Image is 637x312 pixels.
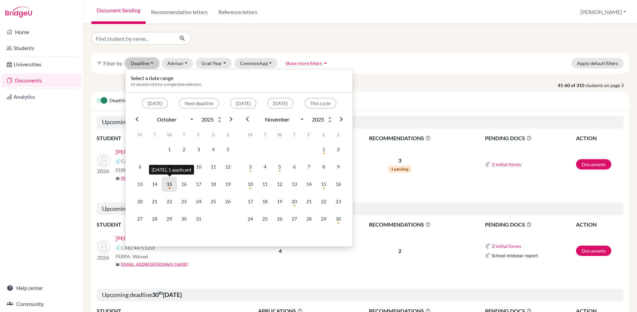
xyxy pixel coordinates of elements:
[331,142,346,157] td: 2
[316,160,331,174] td: 8
[485,162,490,167] img: Common App logo
[159,290,163,296] sup: th
[133,177,147,192] td: 13
[492,252,538,259] span: School midyear report
[576,159,611,170] a: Documents
[191,212,206,226] td: 31
[576,220,624,229] th: ACTION
[162,212,177,226] td: 29
[331,221,469,229] span: RECOMMENDATIONS
[221,127,235,142] th: S
[97,289,624,301] h5: Upcoming deadline
[5,7,32,17] img: Bridge-U
[272,194,287,209] td: 19
[1,281,82,295] a: Help center
[331,160,346,174] td: 9
[97,220,230,229] th: STUDENT
[147,212,162,226] td: 28
[121,158,155,165] span: CAID 44730250
[162,58,193,68] button: Advisor
[147,127,162,142] th: T
[97,167,110,175] p: 2026
[97,60,102,66] i: filter_list
[147,160,162,174] td: 7
[302,212,316,226] td: 28
[162,127,177,142] th: W
[1,41,82,55] a: Students
[302,177,316,192] td: 14
[97,254,110,262] p: 2026
[287,127,302,142] th: T
[97,154,110,167] img: Cappelletti, Valentina
[149,165,194,175] div: [DATE], 1 applicant
[1,90,82,103] a: Analytics
[162,194,177,209] td: 22
[133,194,147,209] td: 20
[243,127,258,142] th: M
[116,177,120,181] span: mail
[258,177,272,192] td: 11
[331,177,346,192] td: 16
[177,127,191,142] th: T
[316,177,331,192] td: 15
[131,75,201,81] h6: Select a date range
[258,127,272,142] th: T
[302,127,316,142] th: F
[125,58,159,68] button: Deadline
[287,160,302,174] td: 6
[305,98,336,108] button: This cycle
[571,58,624,68] button: Apply default filters
[1,25,82,39] a: Home
[177,177,191,192] td: 16
[206,127,221,142] th: S
[576,134,624,142] th: ACTION
[191,177,206,192] td: 17
[196,58,232,68] button: Grad Year
[179,98,219,108] button: Next deadline
[234,58,278,68] button: CommonApp
[116,253,148,260] span: FERPA
[272,160,287,174] td: 5
[177,194,191,209] td: 23
[258,194,272,209] td: 18
[492,242,521,250] button: 2 initial forms
[206,177,221,192] td: 18
[103,60,122,66] span: Filter by
[116,167,160,174] span: FERPA
[177,212,191,226] td: 30
[116,148,157,156] a: [PERSON_NAME]
[585,82,629,89] span: students on page 3
[331,194,346,209] td: 23
[286,60,322,66] span: Show more filters
[331,134,469,142] span: RECOMMENDATIONS
[272,177,287,192] td: 12
[221,177,235,192] td: 19
[280,58,334,68] button: Show more filtersarrow_drop_up
[243,160,258,174] td: 3
[109,97,149,105] span: Deadline view is on
[388,166,411,173] span: 1 pending
[577,6,629,18] button: [PERSON_NAME]
[287,212,302,226] td: 27
[267,98,293,108] button: [DATE]
[485,244,490,249] img: Common App logo
[97,240,110,254] img: Milián, Mariana
[142,98,168,108] button: [DATE]
[162,177,177,192] td: 15
[221,142,235,157] td: 5
[206,194,221,209] td: 25
[191,142,206,157] td: 3
[287,194,302,209] td: 20
[147,177,162,192] td: 14
[492,161,521,168] button: 2 initial forms
[116,245,121,250] img: Common App logo
[243,177,258,192] td: 10
[206,160,221,174] td: 11
[131,82,201,87] span: Or double click for a single date selection
[116,159,121,164] img: Common App logo
[91,32,174,45] input: Find student by name...
[206,142,221,157] td: 4
[302,194,316,209] td: 21
[121,261,188,267] a: [EMAIL_ADDRESS][DOMAIN_NAME]
[272,127,287,142] th: W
